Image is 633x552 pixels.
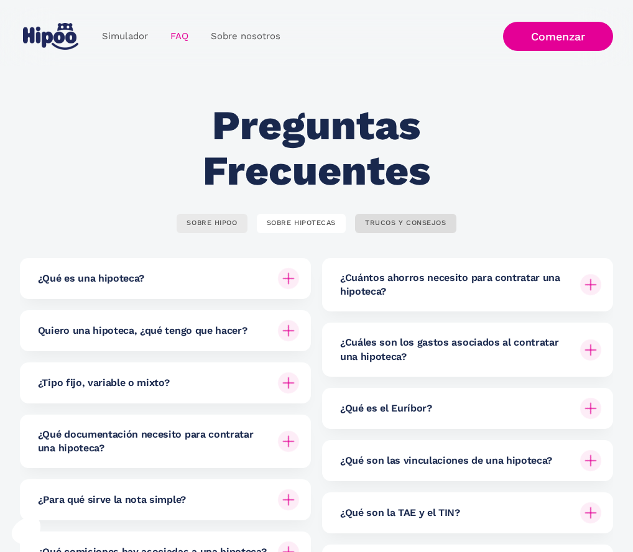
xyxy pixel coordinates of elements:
h6: ¿Qué es el Euríbor? [340,402,432,415]
div: SOBRE HIPOTECAS [267,219,336,228]
h6: ¿Cuáles son los gastos asociados al contratar una hipoteca? [340,336,570,364]
a: FAQ [159,24,200,48]
div: TRUCOS Y CONSEJOS [365,219,446,228]
a: home [20,18,81,55]
h6: ¿Cuántos ahorros necesito para contratar una hipoteca? [340,271,570,299]
h2: Preguntas Frecuentes [132,103,501,193]
h6: ¿Qué documentación necesito para contratar una hipoteca? [38,428,268,456]
h6: ¿Qué son la TAE y el TIN? [340,506,460,520]
h6: ¿Para qué sirve la nota simple? [38,493,186,507]
h6: ¿Qué es una hipoteca? [38,272,144,285]
h6: ¿Tipo fijo, variable o mixto? [38,376,170,390]
a: Simulador [91,24,159,48]
h6: ¿Qué son las vinculaciones de una hipoteca? [340,454,552,467]
a: Comenzar [503,22,613,51]
a: Sobre nosotros [200,24,292,48]
div: SOBRE HIPOO [187,219,237,228]
h6: Quiero una hipoteca, ¿qué tengo que hacer? [38,324,247,338]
